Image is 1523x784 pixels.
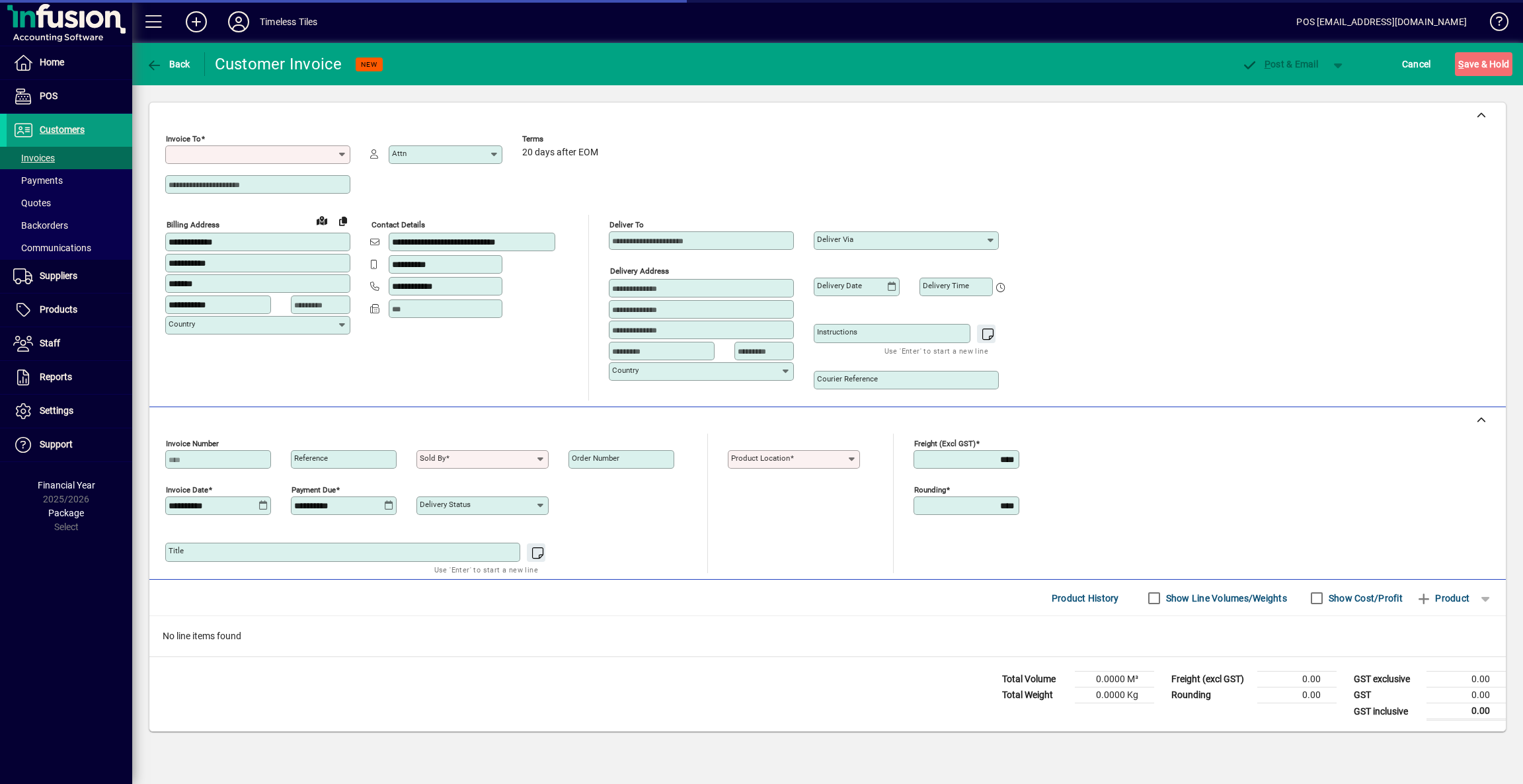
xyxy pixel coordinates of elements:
a: Support [7,428,132,461]
span: Home [40,57,64,67]
a: Reports [7,361,132,394]
button: Profile [217,10,260,34]
a: Invoices [7,147,132,169]
td: Freight (excl GST) [1165,672,1257,687]
mat-label: Courier Reference [817,374,878,383]
mat-label: Rounding [914,485,946,494]
mat-label: Country [169,319,195,329]
mat-label: Delivery time [923,281,969,290]
a: POS [7,80,132,113]
td: 0.00 [1257,672,1337,687]
span: POS [40,91,58,101]
mat-label: Payment due [292,485,336,494]
a: Staff [7,327,132,360]
a: Knowledge Base [1480,3,1506,46]
a: Home [7,46,132,79]
a: Quotes [7,192,132,214]
mat-label: Deliver To [609,220,644,229]
a: Settings [7,395,132,428]
a: Products [7,294,132,327]
span: P [1265,59,1270,69]
span: Terms [522,135,602,143]
button: Add [175,10,217,34]
a: Suppliers [7,260,132,293]
span: Product History [1052,588,1119,609]
span: Communications [13,243,91,253]
mat-hint: Use 'Enter' to start a new line [434,562,538,577]
span: Package [48,508,84,518]
span: ost & Email [1241,59,1318,69]
td: 0.00 [1426,687,1506,703]
mat-label: Delivery date [817,281,862,290]
label: Show Line Volumes/Weights [1163,592,1287,605]
span: S [1458,59,1464,69]
mat-label: Instructions [817,327,857,336]
mat-label: Reference [294,453,328,463]
button: Copy to Delivery address [332,210,354,231]
div: Timeless Tiles [260,11,317,32]
td: 0.00 [1426,672,1506,687]
span: Customers [40,124,85,135]
label: Show Cost/Profit [1326,592,1403,605]
a: Backorders [7,214,132,237]
span: Products [40,304,77,315]
div: Customer Invoice [215,54,342,75]
mat-label: Invoice To [166,134,201,143]
td: Total Weight [996,687,1075,703]
mat-label: Freight (excl GST) [914,439,976,448]
button: Product History [1046,586,1124,610]
mat-label: Deliver via [817,235,853,244]
mat-label: Delivery status [420,500,471,509]
button: Cancel [1399,52,1434,76]
a: Payments [7,169,132,192]
button: Save & Hold [1455,52,1512,76]
mat-label: Sold by [420,453,446,463]
td: GST exclusive [1347,672,1426,687]
span: Product [1416,588,1469,609]
span: Invoices [13,153,55,163]
span: Suppliers [40,270,77,281]
td: GST inclusive [1347,703,1426,720]
span: Back [146,59,190,69]
mat-label: Invoice number [166,439,219,448]
div: POS [EMAIL_ADDRESS][DOMAIN_NAME] [1296,11,1467,32]
div: No line items found [149,616,1506,656]
mat-label: Attn [392,149,407,158]
span: Reports [40,372,72,382]
td: Rounding [1165,687,1257,703]
span: Quotes [13,198,51,208]
span: 20 days after EOM [522,147,598,158]
span: Staff [40,338,60,348]
td: Total Volume [996,672,1075,687]
td: 0.0000 Kg [1075,687,1154,703]
mat-label: Invoice date [166,485,208,494]
mat-label: Product location [731,453,790,463]
span: Cancel [1402,54,1431,75]
td: GST [1347,687,1426,703]
mat-label: Title [169,546,184,555]
mat-label: Country [612,366,639,375]
a: View on map [311,210,332,231]
span: Payments [13,175,63,186]
span: NEW [361,60,377,69]
button: Back [143,52,194,76]
td: 0.0000 M³ [1075,672,1154,687]
button: Post & Email [1235,52,1325,76]
td: 0.00 [1257,687,1337,703]
span: Support [40,439,73,450]
button: Product [1409,586,1476,610]
td: 0.00 [1426,703,1506,720]
a: Communications [7,237,132,259]
mat-hint: Use 'Enter' to start a new line [884,343,988,358]
span: ave & Hold [1458,54,1509,75]
span: Financial Year [38,480,95,490]
app-page-header-button: Back [132,52,205,76]
mat-label: Order number [572,453,619,463]
span: Backorders [13,220,68,231]
span: Settings [40,405,73,416]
